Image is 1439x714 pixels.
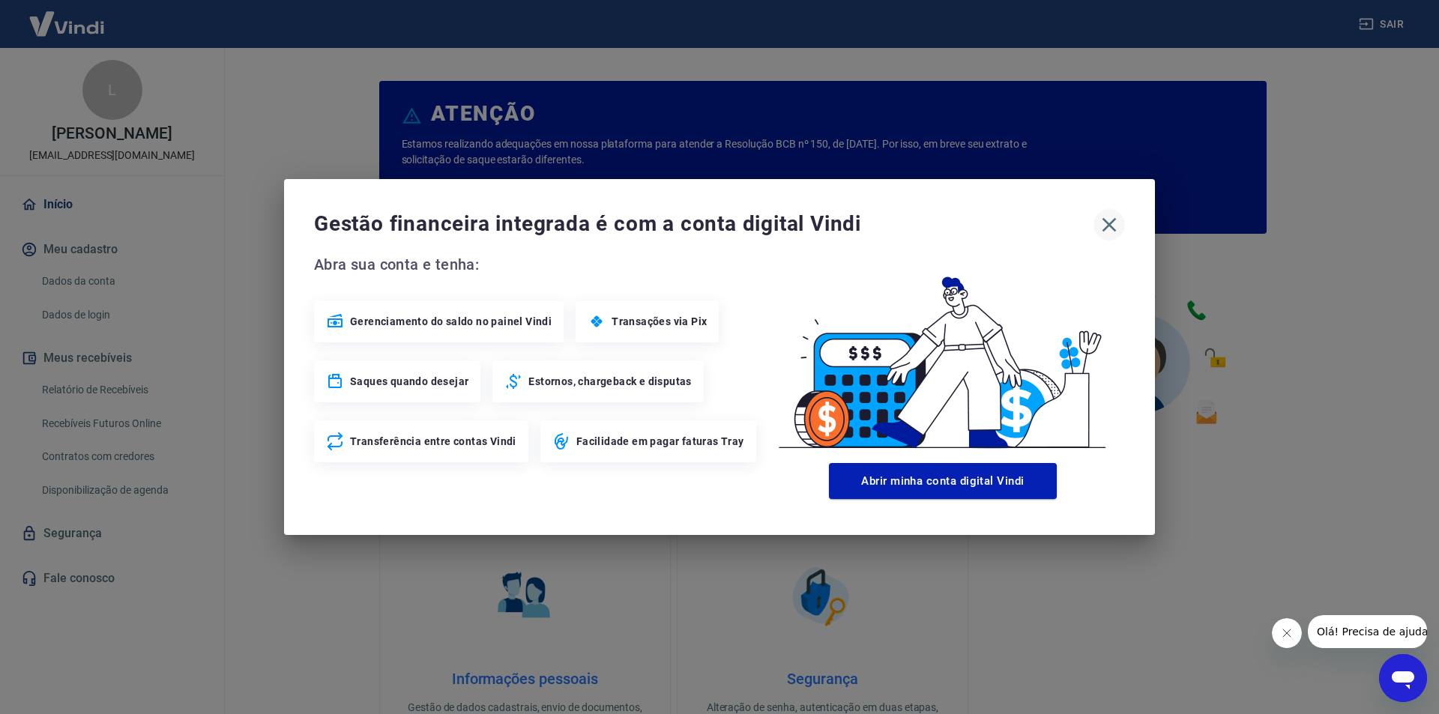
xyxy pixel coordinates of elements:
img: Good Billing [761,252,1125,457]
button: Abrir minha conta digital Vindi [829,463,1057,499]
span: Abra sua conta e tenha: [314,252,761,276]
iframe: Botão para abrir a janela de mensagens [1379,654,1427,702]
span: Gerenciamento do saldo no painel Vindi [350,314,552,329]
span: Transações via Pix [612,314,707,329]
span: Facilidade em pagar faturas Tray [576,434,744,449]
span: Gestão financeira integrada é com a conta digital Vindi [314,209,1093,239]
span: Olá! Precisa de ajuda? [9,10,126,22]
span: Estornos, chargeback e disputas [528,374,691,389]
span: Transferência entre contas Vindi [350,434,516,449]
iframe: Mensagem da empresa [1308,615,1427,648]
iframe: Fechar mensagem [1272,618,1302,648]
span: Saques quando desejar [350,374,468,389]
